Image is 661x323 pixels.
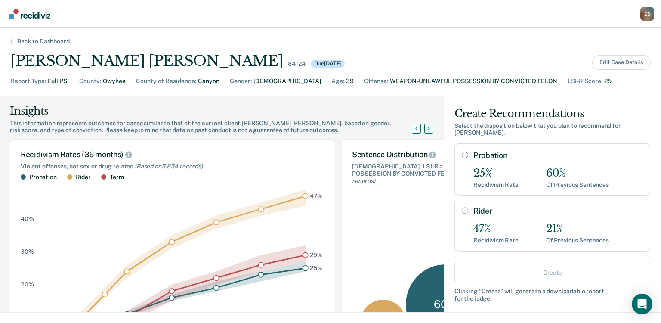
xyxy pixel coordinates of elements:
[546,223,609,235] div: 21%
[604,77,612,86] div: 25
[352,150,538,159] div: Sentence Distribution
[454,287,650,302] div: Clicking " Create " will generate a downloadable report for the judge.
[352,170,519,184] span: (Based on 171 records )
[310,251,323,258] text: 29%
[76,174,91,181] div: Rider
[473,151,643,160] label: Probation
[473,237,519,244] div: Recidivism Rate
[473,223,519,235] div: 47%
[546,181,609,189] div: Of Previous Sentences
[48,77,69,86] div: Full PSI
[29,174,57,181] div: Probation
[7,38,80,45] div: Back to Dashboard
[454,107,650,121] div: Create Recommendations
[21,215,34,222] text: 40%
[640,7,654,21] div: Z S
[10,120,422,134] div: This information represents outcomes for cases similar to that of the current client, [PERSON_NAM...
[288,60,305,68] div: 84124
[21,248,34,255] text: 30%
[103,77,126,86] div: Owyhee
[346,77,354,86] div: 39
[352,163,538,184] div: [DEMOGRAPHIC_DATA], LSI-R = 21-28, WEAPON-UNLAWFUL POSSESSION BY CONVICTED FELON offenses
[136,77,196,86] div: County of Residence :
[473,206,643,216] label: Rider
[546,167,609,180] div: 60%
[253,77,321,86] div: [DEMOGRAPHIC_DATA]
[198,77,219,86] div: Canyon
[230,77,252,86] div: Gender :
[364,77,388,86] div: Offense :
[21,281,34,288] text: 20%
[135,163,203,170] span: (Based on 5,854 records )
[10,52,283,70] div: [PERSON_NAME] [PERSON_NAME]
[10,77,46,86] div: Report Type :
[21,163,324,170] div: Violent offenses, not sex- or drug-related
[568,77,602,86] div: LSI-R Score :
[473,181,519,189] div: Recidivism Rate
[473,167,519,180] div: 25%
[79,77,101,86] div: County :
[310,192,323,199] text: 47%
[310,264,323,271] text: 25%
[454,262,650,283] button: Create
[640,7,654,21] button: Profile dropdown button
[10,104,422,118] div: Insights
[331,77,344,86] div: Age :
[310,192,323,271] g: text
[454,122,650,137] div: Select the disposition below that you plan to recommend for [PERSON_NAME] .
[390,77,557,86] div: WEAPON-UNLAWFUL POSSESSION BY CONVICTED FELON
[21,150,324,159] div: Recidivism Rates (36 months)
[311,60,345,68] div: Due [DATE]
[546,237,609,244] div: Of Previous Sentences
[110,174,124,181] div: Term
[9,9,50,19] img: Recidiviz
[592,55,651,70] button: Edit Case Details
[632,294,652,314] div: Open Intercom Messenger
